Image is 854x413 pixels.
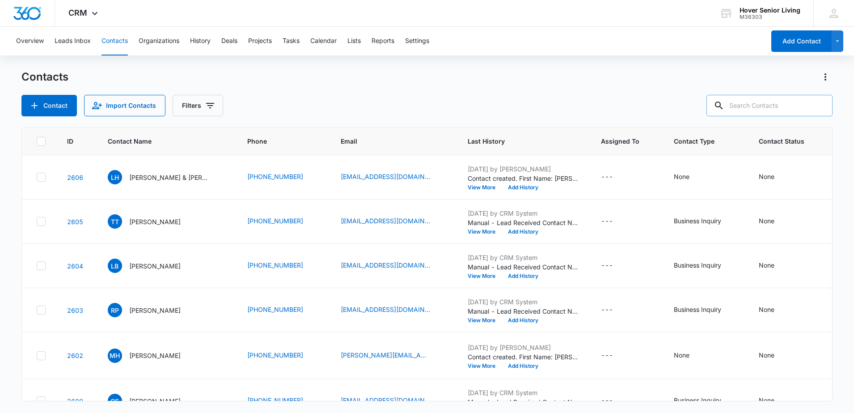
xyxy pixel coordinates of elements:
[706,95,833,116] input: Search Contacts
[674,396,737,406] div: Contact Type - Business Inquiry - Select to Edit Field
[468,352,579,362] p: Contact created. First Name: [PERSON_NAME] Last Name: [PERSON_NAME] Phone: [PHONE_NUMBER] Email: ...
[67,397,83,405] a: Navigate to contact details page for Christina Sanviente
[67,218,83,226] a: Navigate to contact details page for Terri Todd
[740,7,800,14] div: account name
[139,27,179,55] button: Organizations
[129,306,181,315] p: [PERSON_NAME]
[108,349,122,363] span: MH
[341,396,430,405] a: [EMAIL_ADDRESS][DOMAIN_NAME]
[759,260,791,271] div: Contact Status - None - Select to Edit Field
[759,260,774,270] div: None
[108,259,122,273] span: LB
[108,394,197,408] div: Contact Name - Christina Sanviente - Select to Edit Field
[247,350,319,361] div: Phone - (303) 827-6154 - Select to Edit Field
[341,216,430,226] a: [EMAIL_ADDRESS][DOMAIN_NAME]
[759,136,804,146] span: Contact Status
[502,363,545,369] button: Add History
[468,209,579,218] p: [DATE] by CRM System
[221,27,237,55] button: Deals
[468,136,567,146] span: Last History
[468,397,579,407] p: Manual - Lead Received Contact Name: Sanviente Phone: [PHONE_NUMBER] Email: [EMAIL_ADDRESS][DOMAI...
[759,396,791,406] div: Contact Status - None - Select to Edit Field
[108,394,122,408] span: CS
[674,172,706,183] div: Contact Type - None - Select to Edit Field
[601,260,629,271] div: Assigned To - - Select to Edit Field
[67,352,83,359] a: Navigate to contact details page for Megan Hodde
[468,229,502,234] button: View More
[67,262,83,270] a: Navigate to contact details page for Linda Bwler
[247,396,303,405] a: [PHONE_NUMBER]
[674,305,721,314] div: Business Inquiry
[468,318,502,323] button: View More
[759,350,774,360] div: None
[468,218,579,227] p: Manual - Lead Received Contact Name: [PERSON_NAME] Phone: [PHONE_NUMBER] Email: [EMAIL_ADDRESS][D...
[468,164,579,174] p: [DATE] by [PERSON_NAME]
[468,388,579,397] p: [DATE] by CRM System
[67,174,83,181] a: Navigate to contact details page for Lisa Henry & Randall Hargis
[601,216,629,227] div: Assigned To - - Select to Edit Field
[601,350,613,361] div: ---
[468,273,502,279] button: View More
[759,396,774,405] div: None
[247,172,319,183] div: Phone - (303) 931-1882 - Select to Edit Field
[372,27,394,55] button: Reports
[247,136,306,146] span: Phone
[601,396,613,406] div: ---
[502,273,545,279] button: Add History
[674,305,737,315] div: Contact Type - Business Inquiry - Select to Edit Field
[21,70,68,84] h1: Contacts
[67,136,73,146] span: ID
[108,259,197,273] div: Contact Name - Linda Bwler - Select to Edit Field
[740,14,800,20] div: account id
[502,185,545,190] button: Add History
[108,349,197,363] div: Contact Name - Megan Hodde - Select to Edit Field
[84,95,165,116] button: Import Contacts
[347,27,361,55] button: Lists
[129,217,181,226] p: [PERSON_NAME]
[16,27,44,55] button: Overview
[248,27,272,55] button: Projects
[601,172,613,183] div: ---
[247,216,319,227] div: Phone - (303) 926-1915 - Select to Edit Field
[247,305,319,315] div: Phone - (706) 429-7327 - Select to Edit Field
[108,214,122,229] span: TT
[759,172,791,183] div: Contact Status - None - Select to Edit Field
[468,174,579,183] p: Contact created. First Name: [PERSON_NAME] Last Name: [PERSON_NAME] &amp;amp; [PERSON_NAME] Phone...
[173,95,223,116] button: Filters
[341,172,446,183] div: Email - lghnoprob@gmail.com - Select to Edit Field
[310,27,337,55] button: Calendar
[247,350,303,360] a: [PHONE_NUMBER]
[108,170,226,184] div: Contact Name - Lisa Henry & Randall Hargis - Select to Edit Field
[341,216,446,227] div: Email - tjtodd@ecentral.com - Select to Edit Field
[759,216,791,227] div: Contact Status - None - Select to Edit Field
[674,350,689,360] div: None
[405,27,429,55] button: Settings
[129,396,181,406] p: [PERSON_NAME]
[247,305,303,314] a: [PHONE_NUMBER]
[759,216,774,226] div: None
[468,307,579,316] p: Manual - Lead Received Contact Name: Ponche Phone: [PHONE_NUMBER] Email: [EMAIL_ADDRESS][DOMAIN_N...
[468,363,502,369] button: View More
[341,350,446,361] div: Email - megan.hodde@yahoo.com - Select to Edit Field
[190,27,211,55] button: History
[759,305,791,315] div: Contact Status - None - Select to Edit Field
[468,185,502,190] button: View More
[247,260,319,271] div: Phone - (303) 478-2473 - Select to Edit Field
[283,27,300,55] button: Tasks
[108,303,197,317] div: Contact Name - Ryan Ponche - Select to Edit Field
[341,136,433,146] span: Email
[601,305,629,315] div: Assigned To - - Select to Edit Field
[21,95,77,116] button: Add Contact
[129,351,181,360] p: [PERSON_NAME]
[601,260,613,271] div: ---
[674,260,721,270] div: Business Inquiry
[674,260,737,271] div: Contact Type - Business Inquiry - Select to Edit Field
[759,305,774,314] div: None
[601,216,613,227] div: ---
[129,261,181,271] p: [PERSON_NAME]
[55,27,91,55] button: Leads Inbox
[341,305,430,314] a: [EMAIL_ADDRESS][DOMAIN_NAME]
[108,303,122,317] span: RP
[247,396,319,406] div: Phone - (720) 398-9219 - Select to Edit Field
[129,173,210,182] p: [PERSON_NAME] & [PERSON_NAME]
